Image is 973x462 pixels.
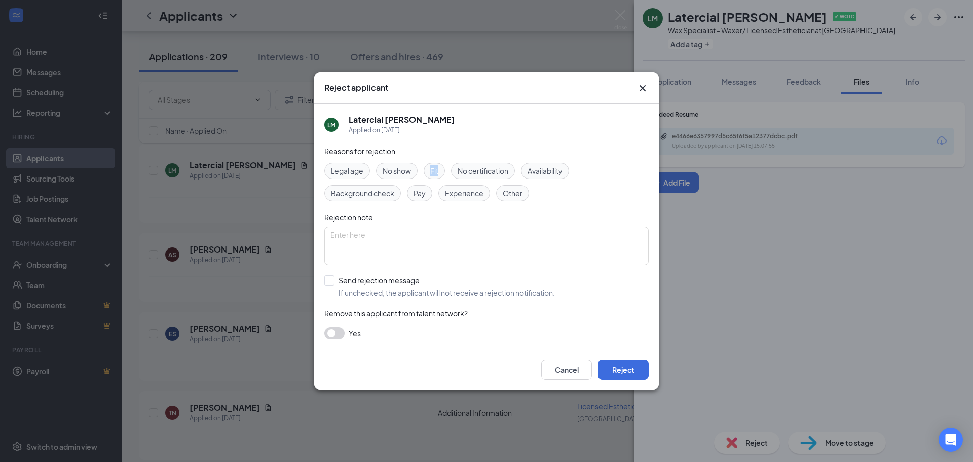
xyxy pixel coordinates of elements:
div: Applied on [DATE] [349,125,455,135]
h5: Latercial [PERSON_NAME] [349,114,455,125]
span: No show [383,165,411,176]
span: Background check [331,188,394,199]
div: LM [327,121,335,129]
span: Other [503,188,522,199]
span: No certification [458,165,508,176]
span: Pay [414,188,426,199]
span: Legal age [331,165,363,176]
button: Cancel [541,360,592,380]
h3: Reject applicant [324,82,388,93]
span: Yes [349,327,361,339]
svg: Cross [637,82,649,94]
span: Reasons for rejection [324,147,395,156]
span: Rejection note [324,212,373,222]
div: Open Intercom Messenger [939,428,963,452]
span: Remove this applicant from talent network? [324,309,468,318]
span: Fit [430,165,438,176]
button: Close [637,82,649,94]
button: Reject [598,360,649,380]
span: Experience [445,188,483,199]
span: Availability [528,165,563,176]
